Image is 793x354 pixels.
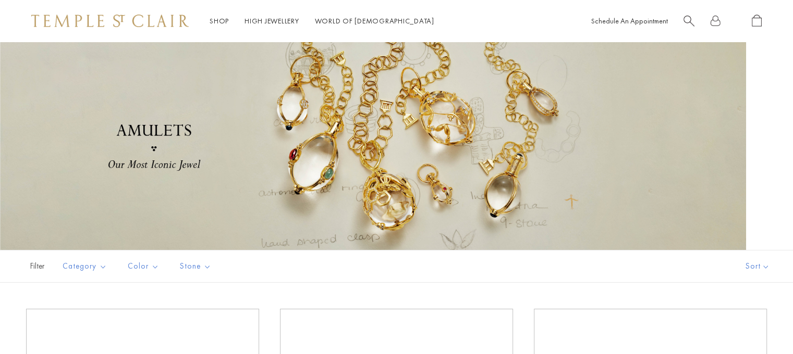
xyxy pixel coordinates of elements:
a: High JewelleryHigh Jewellery [245,16,299,26]
span: Color [123,260,167,273]
span: Category [57,260,115,273]
span: Stone [175,260,219,273]
a: Open Shopping Bag [752,15,762,28]
a: Schedule An Appointment [591,16,668,26]
button: Category [55,255,115,278]
button: Color [120,255,167,278]
nav: Main navigation [210,15,434,28]
a: Search [684,15,694,28]
button: Stone [172,255,219,278]
a: ShopShop [210,16,229,26]
a: World of [DEMOGRAPHIC_DATA]World of [DEMOGRAPHIC_DATA] [315,16,434,26]
img: Temple St. Clair [31,15,189,27]
button: Show sort by [722,250,793,282]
